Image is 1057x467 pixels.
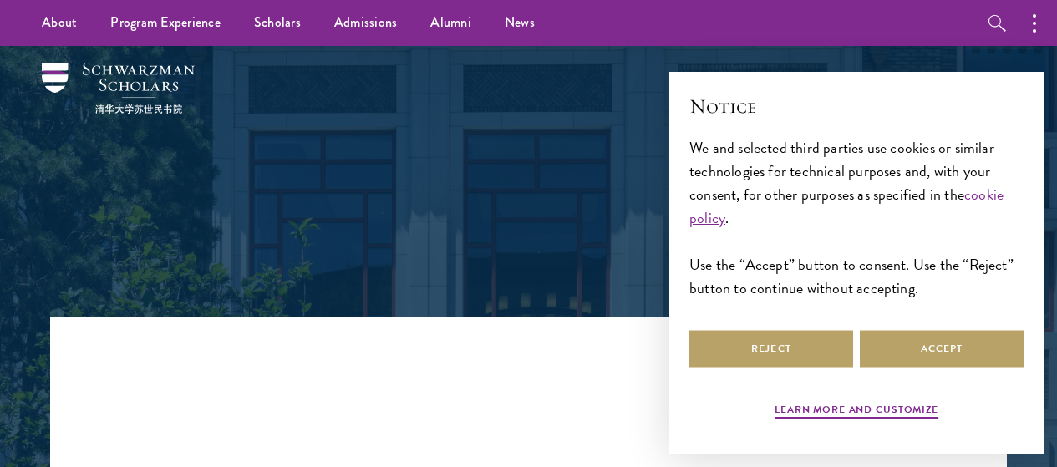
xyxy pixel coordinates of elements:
button: Learn more and customize [775,402,938,422]
button: Accept [860,330,1024,368]
img: Schwarzman Scholars [42,63,195,114]
div: We and selected third parties use cookies or similar technologies for technical purposes and, wit... [689,136,1024,301]
a: cookie policy [689,183,1004,229]
h2: Notice [689,92,1024,120]
button: Reject [689,330,853,368]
